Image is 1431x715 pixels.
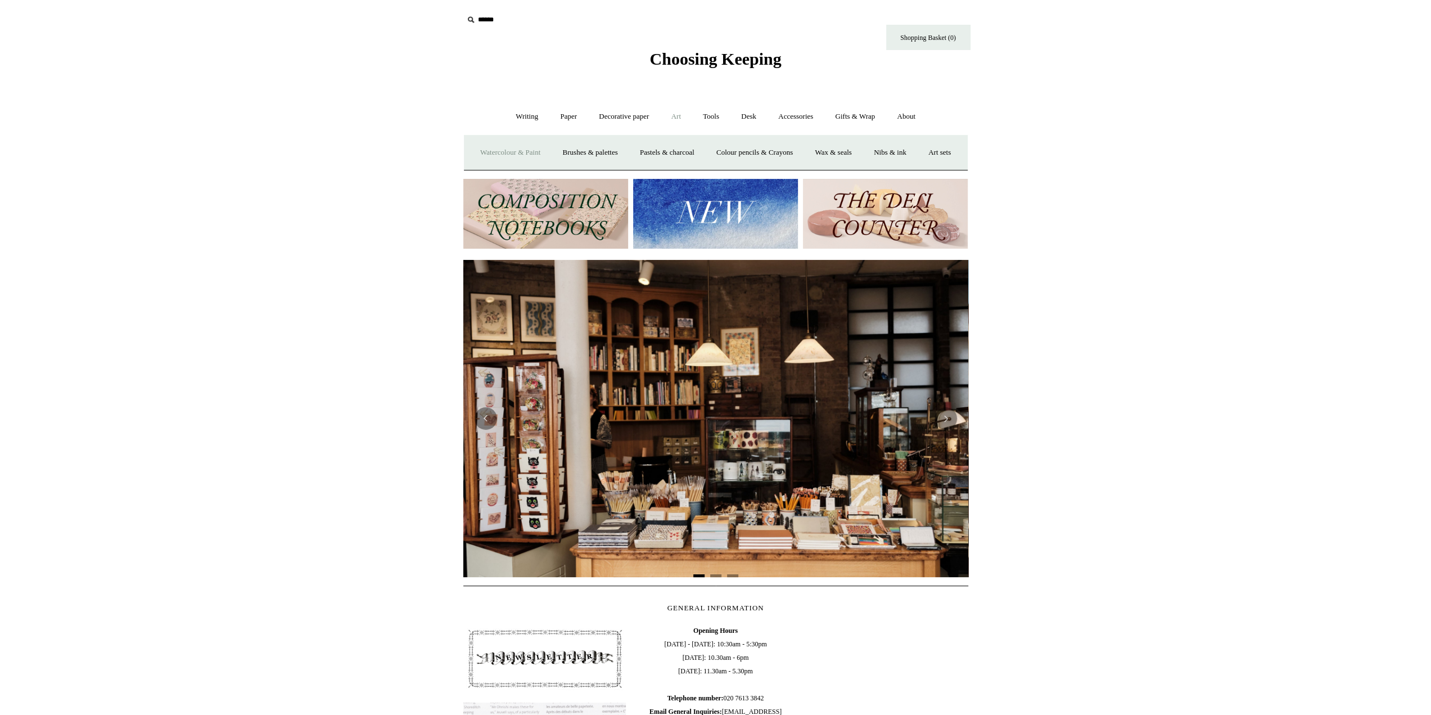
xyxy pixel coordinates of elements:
[649,50,781,68] span: Choosing Keeping
[805,138,861,168] a: Wax & seals
[630,138,705,168] a: Pastels & charcoal
[649,59,781,66] a: Choosing Keeping
[475,407,497,430] button: Previous
[552,138,628,168] a: Brushes & palettes
[727,574,738,577] button: Page 3
[693,627,738,635] b: Opening Hours
[803,179,968,249] img: The Deli Counter
[825,102,885,132] a: Gifts & Wrap
[935,407,957,430] button: Next
[550,102,587,132] a: Paper
[463,179,628,249] img: 202302 Composition ledgers.jpg__PID:69722ee6-fa44-49dd-a067-31375e5d54ec
[886,25,970,50] a: Shopping Basket (0)
[710,574,721,577] button: Page 2
[768,102,823,132] a: Accessories
[918,138,961,168] a: Art sets
[470,138,550,168] a: Watercolour & Paint
[463,624,626,694] img: pf-4db91bb9--1305-Newsletter-Button_1200x.jpg
[589,102,659,132] a: Decorative paper
[667,604,764,612] span: GENERAL INFORMATION
[693,574,705,577] button: Page 1
[463,260,968,577] img: 20250131 INSIDE OF THE SHOP.jpg__PID:b9484a69-a10a-4bde-9e8d-1408d3d5e6ad
[864,138,917,168] a: Nibs & ink
[721,694,723,702] b: :
[633,179,798,249] img: New.jpg__PID:f73bdf93-380a-4a35-bcfe-7823039498e1
[693,102,729,132] a: Tools
[731,102,766,132] a: Desk
[505,102,548,132] a: Writing
[887,102,926,132] a: About
[706,138,803,168] a: Colour pencils & Crayons
[661,102,691,132] a: Art
[667,694,724,702] b: Telephone number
